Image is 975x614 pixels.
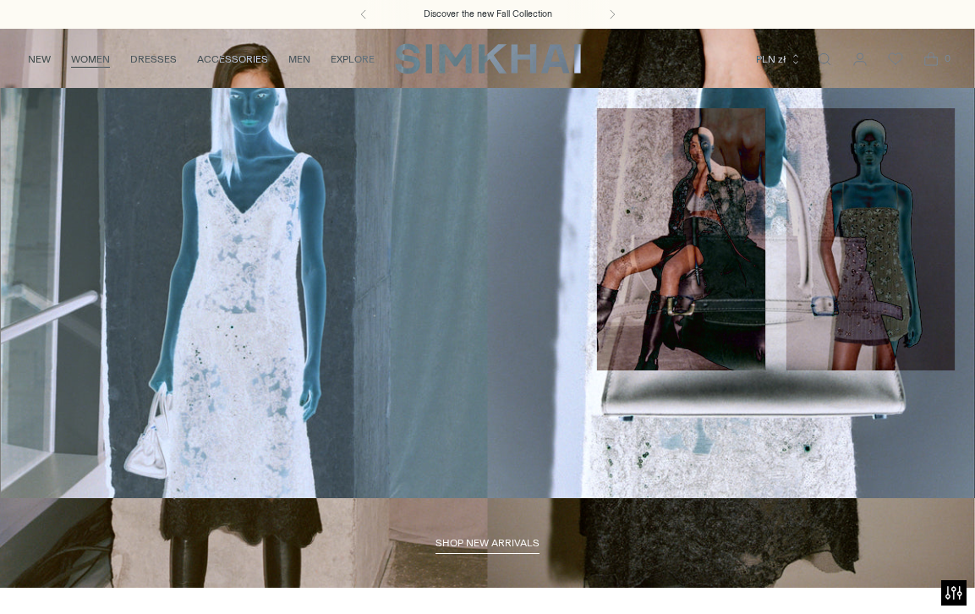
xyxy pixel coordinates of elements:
a: EXPLORE [331,41,375,78]
a: MEN [288,41,310,78]
a: SIMKHAI [395,42,581,75]
a: WOMEN [71,41,110,78]
a: DRESSES [130,41,177,78]
span: 0 [939,51,955,66]
a: Open search modal [808,42,841,76]
button: PLN zł [756,41,802,78]
a: NEW [28,41,51,78]
a: Discover the new Fall Collection [424,8,552,21]
a: Go to the account page [843,42,877,76]
a: ACCESSORIES [197,41,268,78]
a: Open cart modal [914,42,948,76]
a: Wishlist [879,42,912,76]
